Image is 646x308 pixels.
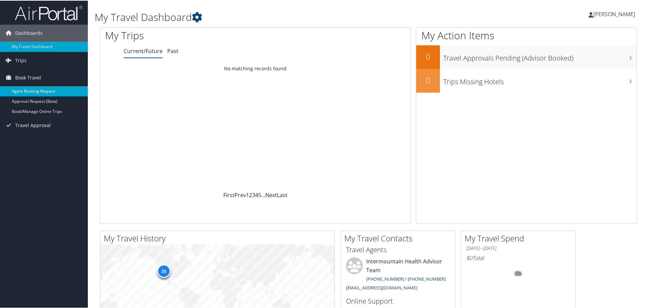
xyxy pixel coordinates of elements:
[167,47,178,54] a: Past
[100,62,411,74] td: No matching records found
[124,47,163,54] a: Current/Future
[255,191,258,198] a: 4
[105,28,276,42] h1: My Trips
[466,244,570,251] h6: [DATE] - [DATE]
[104,232,334,243] h2: My Travel History
[95,9,459,24] h1: My Travel Dashboard
[15,51,27,68] span: Trips
[516,271,521,275] tspan: 0%
[466,254,570,261] h6: Total
[346,296,450,305] h3: Online Support
[589,3,642,24] a: [PERSON_NAME]
[416,28,637,42] h1: My Action Items
[157,264,170,277] div: 28
[416,68,637,92] a: 0Trips Missing Hotels
[265,191,277,198] a: Next
[252,191,255,198] a: 3
[261,191,265,198] span: …
[593,10,635,17] span: [PERSON_NAME]
[15,69,41,86] span: Book Travel
[366,275,446,281] a: [PHONE_NUMBER] / [PHONE_NUMBER]
[344,232,455,243] h2: My Travel Contacts
[466,254,472,261] span: $0
[416,74,440,85] h2: 0
[15,116,51,133] span: Travel Approval
[346,284,417,290] a: [EMAIL_ADDRESS][DOMAIN_NAME]
[416,45,637,68] a: 0Travel Approvals Pending (Advisor Booked)
[443,49,637,62] h3: Travel Approvals Pending (Advisor Booked)
[346,244,450,254] h3: Travel Agents
[258,191,261,198] a: 5
[465,232,575,243] h2: My Travel Spend
[249,191,252,198] a: 2
[246,191,249,198] a: 1
[223,191,234,198] a: First
[277,191,288,198] a: Last
[15,4,82,20] img: airportal-logo.png
[234,191,246,198] a: Prev
[343,257,453,293] li: Intermountain Health Advisor Team
[416,50,440,62] h2: 0
[15,24,43,41] span: Dashboards
[443,73,637,86] h3: Trips Missing Hotels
